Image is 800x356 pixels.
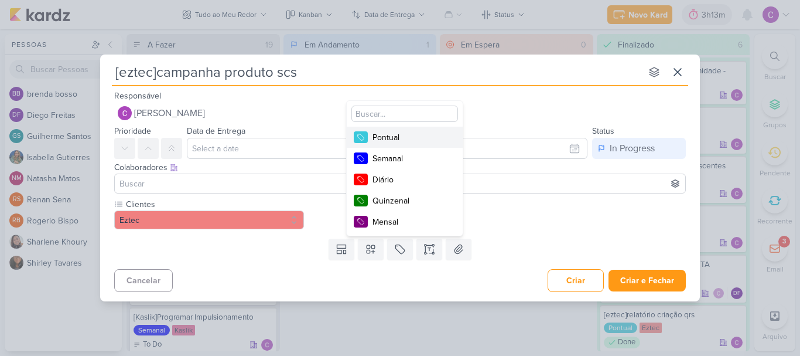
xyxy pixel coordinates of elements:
div: Diário [372,174,449,186]
button: Pontual [347,127,463,148]
button: In Progress [592,138,686,159]
label: Data de Entrega [187,126,245,136]
div: Pontual [372,131,449,144]
span: [PERSON_NAME] [134,106,205,120]
input: Buscar... [351,106,458,122]
label: Status [592,126,614,136]
div: Semanal [372,152,449,165]
button: Criar [548,269,604,292]
div: In Progress [610,141,655,155]
div: Colaboradores [114,161,686,174]
button: Semanal [347,148,463,169]
img: Carlos Lima [118,106,132,120]
button: [PERSON_NAME] [114,103,686,124]
input: Select a date [187,138,587,159]
label: Clientes [125,198,304,211]
button: Cancelar [114,269,173,292]
button: Criar e Fechar [608,270,686,291]
input: Buscar [117,177,683,191]
button: Quinzenal [347,190,463,211]
div: Mensal [372,216,449,228]
div: Quinzenal [372,195,449,207]
label: Prioridade [114,126,151,136]
input: Kard Sem Título [112,62,641,83]
label: Responsável [114,91,161,101]
button: Eztec [114,211,304,229]
button: Mensal [347,211,463,232]
button: Diário [347,169,463,190]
